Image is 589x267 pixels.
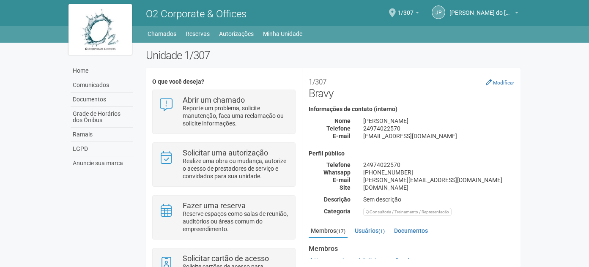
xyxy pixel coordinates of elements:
p: Reserve espaços como salas de reunião, auditórios ou áreas comum do empreendimento. [183,210,289,233]
strong: Nome [334,117,351,124]
div: [EMAIL_ADDRESS][DOMAIN_NAME] [357,132,521,140]
a: Chamados [148,28,176,40]
a: LGPD [71,142,133,156]
a: Solicitar uma autorização Realize uma obra ou mudança, autorize o acesso de prestadores de serviç... [159,149,289,180]
strong: Descrição [324,196,351,203]
a: Modificar [486,79,514,86]
div: [PERSON_NAME] [357,117,521,125]
a: Abrir um chamado Reporte um problema, solicite manutenção, faça uma reclamação ou solicite inform... [159,96,289,127]
strong: Site [340,184,351,191]
strong: Abrir um chamado [183,95,245,104]
a: Reservas [186,28,210,40]
a: Membros(17) [309,224,348,238]
div: [PERSON_NAME][EMAIL_ADDRESS][DOMAIN_NAME] [357,176,521,184]
div: 24974022570 [357,125,521,132]
a: Minha Unidade [263,28,302,40]
p: Realize uma obra ou mudança, autorize o acesso de prestadores de serviço e convidados para sua un... [183,157,289,180]
a: Documentos [392,224,430,237]
small: Modificar [493,80,514,86]
strong: Whatsapp [323,169,351,176]
strong: Telefone [326,125,351,132]
small: (17) [336,228,345,234]
span: João Pedro do Nascimento [449,1,513,16]
div: Consultoria / Treinamento / Representacão [363,208,452,216]
a: Autorizações [219,28,254,40]
img: logo.jpg [68,4,132,55]
a: Documentos [71,93,133,107]
a: Fazer uma reserva Reserve espaços como salas de reunião, auditórios ou áreas comum do empreendime... [159,202,289,233]
strong: E-mail [333,177,351,183]
a: Grade de Horários dos Ônibus [71,107,133,128]
a: Ramais [71,128,133,142]
span: 1/307 [397,1,414,16]
p: Reporte um problema, solicite manutenção, faça uma reclamação ou solicite informações. [183,104,289,127]
span: O2 Corporate & Offices [146,8,247,20]
h4: O que você deseja? [152,79,296,85]
div: [PHONE_NUMBER] [357,169,521,176]
h4: Informações de contato (interno) [309,106,514,112]
a: Comunicados [71,78,133,93]
div: 24974022570 [357,161,521,169]
small: 1/307 [309,78,326,86]
h2: Bravy [309,74,514,100]
strong: Solicitar uma autorização [183,148,268,157]
h2: Unidade 1/307 [146,49,521,62]
small: (1) [378,228,385,234]
a: Anuncie sua marca [71,156,133,170]
a: Usuários(1) [353,224,387,237]
div: [DOMAIN_NAME] [357,184,521,191]
strong: Membros [309,245,514,253]
strong: E-mail [333,133,351,139]
strong: Categoria [324,208,351,215]
strong: Solicitar cartão de acesso [183,254,269,263]
a: Novo membro [309,257,351,264]
a: [PERSON_NAME] do [PERSON_NAME] [449,11,518,17]
a: Solicitar cartões de acesso [357,257,432,264]
h4: Perfil público [309,150,514,157]
a: JP [432,5,445,19]
strong: Fazer uma reserva [183,201,246,210]
a: Home [71,64,133,78]
a: 1/307 [397,11,419,17]
div: Sem descrição [357,196,521,203]
strong: Telefone [326,161,351,168]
